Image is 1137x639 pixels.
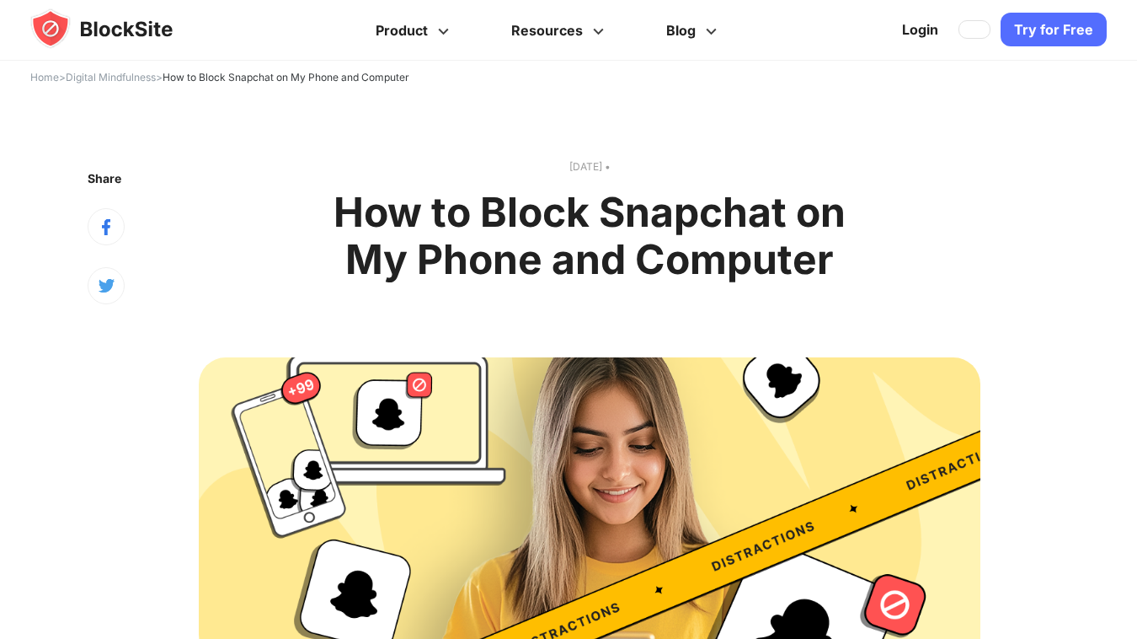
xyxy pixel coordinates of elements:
[892,10,948,51] a: Login
[30,8,206,49] img: blocksite-icon.5d769676.svg
[30,71,409,83] span: > >
[1001,13,1107,47] a: Try for Free
[88,171,121,185] text: Share
[199,158,980,175] text: [DATE] •
[163,71,409,83] span: How to Block Snapchat on My Phone and Computer
[30,71,59,83] a: Home
[316,189,863,283] h1: How to Block Snapchat on My Phone and Computer
[66,71,156,83] a: Digital Mindfulness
